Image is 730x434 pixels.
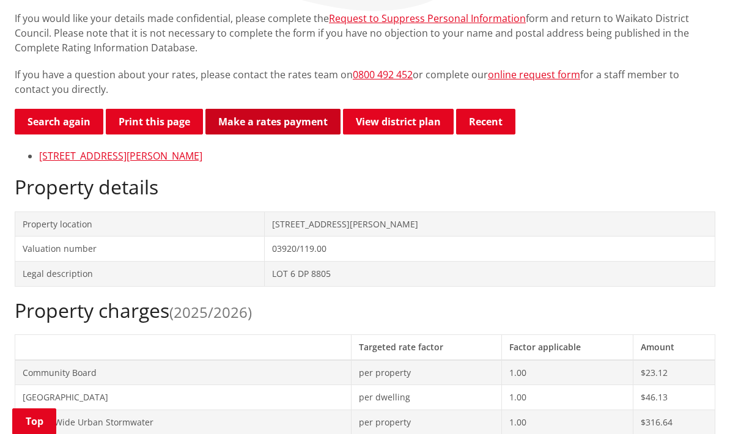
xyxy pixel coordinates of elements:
[264,237,715,262] td: 03920/119.00
[502,385,633,410] td: 1.00
[15,299,715,322] h2: Property charges
[15,175,715,199] h2: Property details
[15,237,265,262] td: Valuation number
[343,109,454,134] a: View district plan
[264,261,715,286] td: LOT 6 DP 8805
[205,109,341,134] a: Make a rates payment
[12,408,56,434] a: Top
[351,385,501,410] td: per dwelling
[39,149,202,163] a: [STREET_ADDRESS][PERSON_NAME]
[15,109,103,134] a: Search again
[15,261,265,286] td: Legal description
[633,360,715,385] td: $23.12
[502,334,633,359] th: Factor applicable
[488,68,580,81] a: online request form
[502,360,633,385] td: 1.00
[169,302,252,322] span: (2025/2026)
[351,334,501,359] th: Targeted rate factor
[633,385,715,410] td: $46.13
[456,109,515,134] button: Recent
[15,211,265,237] td: Property location
[106,109,203,134] button: Print this page
[329,12,526,25] a: Request to Suppress Personal Information
[15,385,352,410] td: [GEOGRAPHIC_DATA]
[15,11,715,55] p: If you would like your details made confidential, please complete the form and return to Waikato ...
[353,68,413,81] a: 0800 492 452
[15,67,715,97] p: If you have a question about your rates, please contact the rates team on or complete our for a s...
[15,360,352,385] td: Community Board
[264,211,715,237] td: [STREET_ADDRESS][PERSON_NAME]
[674,383,718,427] iframe: Messenger Launcher
[633,334,715,359] th: Amount
[351,360,501,385] td: per property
